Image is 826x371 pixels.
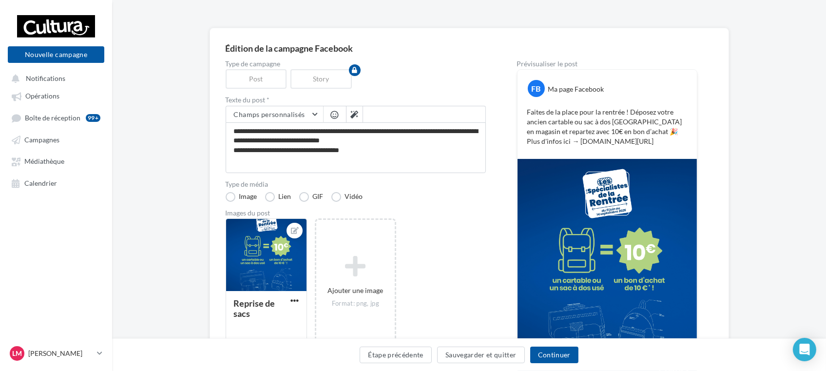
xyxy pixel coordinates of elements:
[6,87,106,104] a: Opérations
[548,84,604,94] div: Ma page Facebook
[24,179,57,187] span: Calendrier
[793,338,816,361] div: Open Intercom Messenger
[527,107,687,146] p: Faites de la place pour la rentrée ! Déposez votre ancien cartable ou sac à dos [GEOGRAPHIC_DATA]...
[226,60,486,67] label: Type de campagne
[234,110,305,118] span: Champs personnalisés
[226,181,486,188] label: Type de média
[331,192,363,202] label: Vidéo
[86,114,100,122] div: 99+
[226,97,486,103] label: Texte du post *
[226,192,257,202] label: Image
[24,157,64,166] span: Médiathèque
[299,192,324,202] label: GIF
[6,131,106,148] a: Campagnes
[8,46,104,63] button: Nouvelle campagne
[12,349,22,358] span: LM
[6,174,106,192] a: Calendrier
[24,136,59,144] span: Campagnes
[28,349,93,358] p: [PERSON_NAME]
[6,109,106,127] a: Boîte de réception99+
[26,74,65,82] span: Notifications
[226,106,323,123] button: Champs personnalisés
[517,60,697,67] div: Prévisualiser le post
[234,298,275,319] div: Reprise de sacs
[437,347,525,363] button: Sauvegarder et quitter
[8,344,104,363] a: LM [PERSON_NAME]
[25,92,59,100] span: Opérations
[265,192,291,202] label: Lien
[226,210,486,216] div: Images du post
[360,347,432,363] button: Étape précédente
[6,152,106,170] a: Médiathèque
[528,80,545,97] div: FB
[530,347,578,363] button: Continuer
[226,44,713,53] div: Édition de la campagne Facebook
[25,114,80,122] span: Boîte de réception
